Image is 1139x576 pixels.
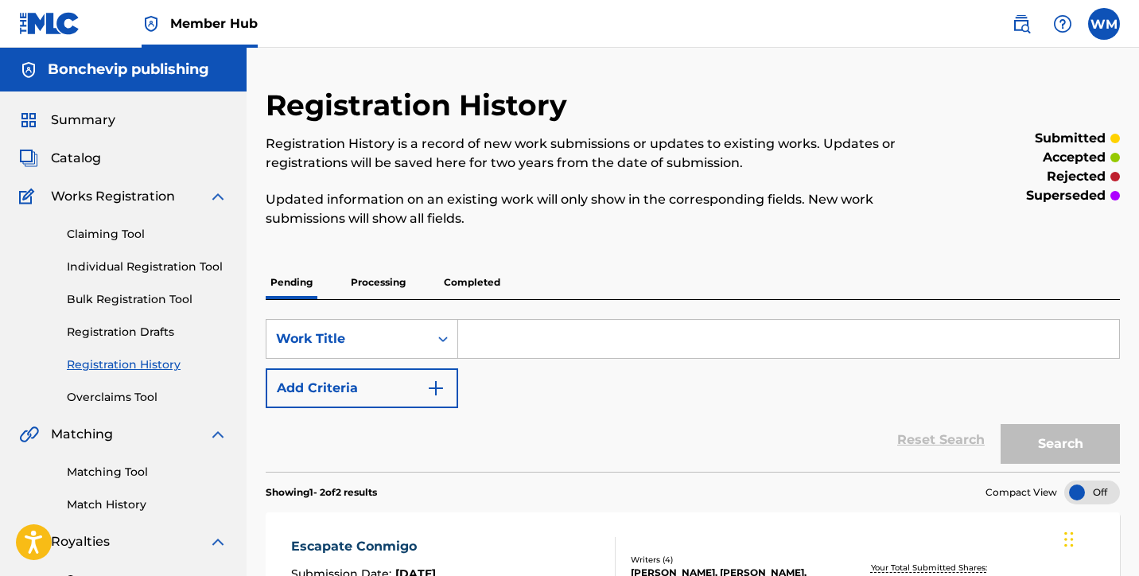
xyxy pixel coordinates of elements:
iframe: Chat Widget [1059,500,1139,576]
span: Summary [51,111,115,130]
div: Work Title [276,329,419,348]
a: Overclaims Tool [67,389,227,406]
img: Top Rightsholder [142,14,161,33]
a: Match History [67,496,227,513]
p: Showing 1 - 2 of 2 results [266,485,377,500]
span: Matching [51,425,113,444]
span: Royalties [51,532,110,551]
img: expand [208,187,227,206]
span: Member Hub [170,14,258,33]
div: Drag [1064,516,1074,563]
img: Accounts [19,60,38,80]
span: Works Registration [51,187,175,206]
span: Catalog [51,149,101,168]
p: rejected [1047,167,1106,186]
img: help [1053,14,1072,33]
p: Completed [439,266,505,299]
h5: Bonchevip publishing [48,60,209,79]
img: MLC Logo [19,12,80,35]
div: User Menu [1088,8,1120,40]
a: Individual Registration Tool [67,259,227,275]
p: Your Total Submitted Shares: [871,562,991,574]
iframe: Resource Center [1094,352,1139,488]
a: Registration History [67,356,227,373]
img: Matching [19,425,39,444]
a: Claiming Tool [67,226,227,243]
p: Updated information on an existing work will only show in the corresponding fields. New work subm... [266,190,923,228]
p: Pending [266,266,317,299]
div: Writers ( 4 ) [631,554,818,566]
h2: Registration History [266,88,575,123]
span: Compact View [985,485,1057,500]
p: accepted [1043,148,1106,167]
img: Works Registration [19,187,40,206]
a: CatalogCatalog [19,149,101,168]
p: superseded [1026,186,1106,205]
a: Public Search [1005,8,1037,40]
a: SummarySummary [19,111,115,130]
p: submitted [1035,129,1106,148]
form: Search Form [266,319,1120,472]
div: Help [1047,8,1079,40]
div: Escapate Conmigo [291,537,437,556]
img: expand [208,532,227,551]
img: expand [208,425,227,444]
a: Registration Drafts [67,324,227,341]
a: Matching Tool [67,464,227,481]
button: Add Criteria [266,368,458,408]
img: Catalog [19,149,38,168]
img: search [1012,14,1031,33]
img: Summary [19,111,38,130]
img: 9d2ae6d4665cec9f34b9.svg [426,379,445,398]
a: Bulk Registration Tool [67,291,227,308]
p: Processing [346,266,410,299]
p: Registration History is a record of new work submissions or updates to existing works. Updates or... [266,134,923,173]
